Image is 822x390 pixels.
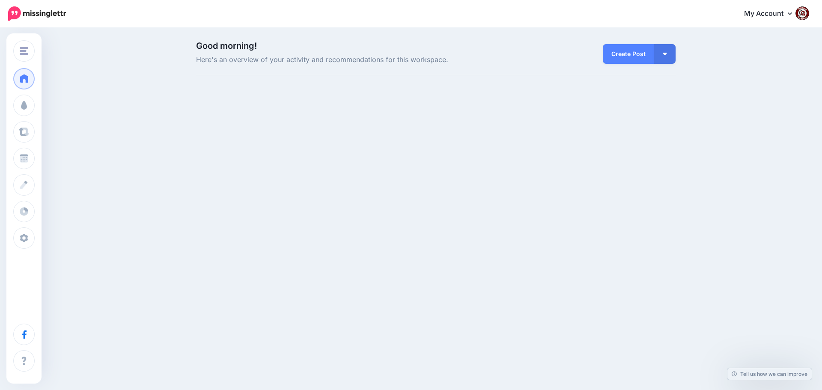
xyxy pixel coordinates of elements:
[8,6,66,21] img: Missinglettr
[736,3,809,24] a: My Account
[603,44,654,64] a: Create Post
[663,53,667,55] img: arrow-down-white.png
[196,41,257,51] span: Good morning!
[196,54,512,65] span: Here's an overview of your activity and recommendations for this workspace.
[20,47,28,55] img: menu.png
[727,368,812,380] a: Tell us how we can improve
